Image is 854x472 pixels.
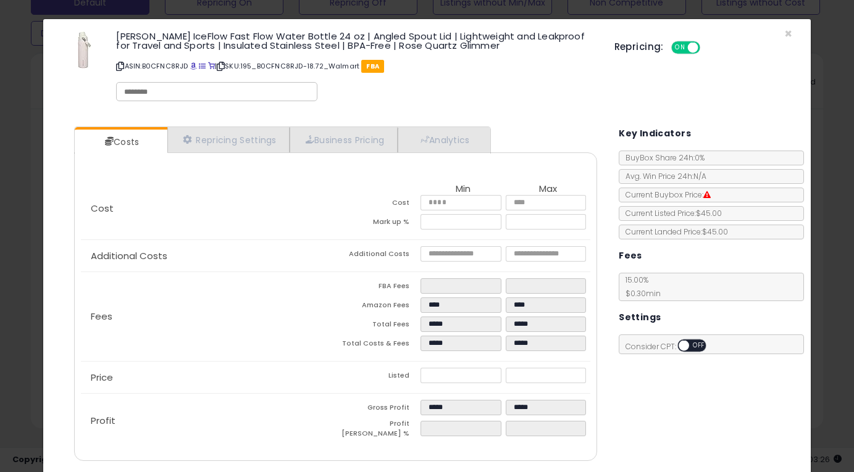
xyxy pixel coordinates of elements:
span: FBA [361,60,384,73]
span: Current Listed Price: $45.00 [619,208,722,218]
span: OFF [689,341,709,351]
p: Profit [81,416,336,426]
p: Additional Costs [81,251,336,261]
span: Consider CPT: [619,341,722,352]
p: ASIN: B0CFNC8RJD | SKU: 195_B0CFNC8RJD-18.72_Walmart [116,56,595,76]
td: Total Fees [336,317,421,336]
td: Mark up % [336,214,421,233]
span: BuyBox Share 24h: 0% [619,152,705,163]
a: Business Pricing [290,127,398,152]
i: Suppressed Buy Box [703,191,711,199]
h3: [PERSON_NAME] IceFlow Fast Flow Water Bottle 24 oz | Angled Spout Lid | Lightweight and Leakproof... [116,31,595,50]
img: 317ufrotAHL._SL60_.jpg [78,31,91,68]
a: Analytics [398,127,489,152]
span: × [784,25,792,43]
td: Additional Costs [336,246,421,265]
span: 15.00 % [619,275,661,299]
td: Profit [PERSON_NAME] % [336,419,421,442]
a: Repricing Settings [167,127,290,152]
span: OFF [698,43,718,53]
td: Amazon Fees [336,297,421,317]
a: Your listing only [208,61,215,71]
span: Current Buybox Price: [619,189,711,200]
span: $0.30 min [619,288,661,299]
h5: Repricing: [614,42,664,52]
a: BuyBox page [190,61,197,71]
p: Cost [81,204,336,213]
td: Gross Profit [336,400,421,419]
a: Costs [75,130,166,154]
p: Price [81,373,336,383]
h5: Settings [619,310,661,325]
h5: Key Indicators [619,126,691,141]
span: Current Landed Price: $45.00 [619,226,728,237]
a: All offer listings [199,61,206,71]
p: Fees [81,312,336,321]
td: Cost [336,195,421,214]
td: Listed [336,368,421,387]
h5: Fees [619,248,642,263]
span: ON [672,43,688,53]
th: Min [421,184,506,195]
td: Total Costs & Fees [336,336,421,355]
span: Avg. Win Price 24h: N/A [619,171,706,181]
th: Max [506,184,591,195]
td: FBA Fees [336,278,421,297]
